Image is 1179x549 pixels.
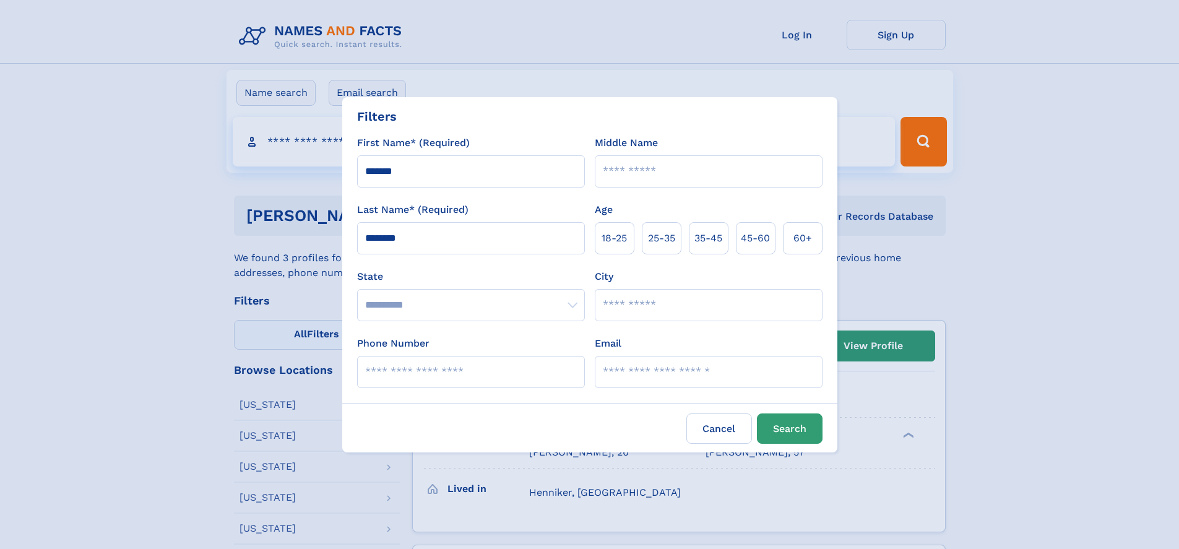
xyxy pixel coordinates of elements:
[595,202,613,217] label: Age
[648,231,675,246] span: 25‑35
[686,413,752,444] label: Cancel
[595,336,621,351] label: Email
[793,231,812,246] span: 60+
[741,231,770,246] span: 45‑60
[757,413,823,444] button: Search
[357,136,470,150] label: First Name* (Required)
[357,107,397,126] div: Filters
[357,336,430,351] label: Phone Number
[595,269,613,284] label: City
[694,231,722,246] span: 35‑45
[602,231,627,246] span: 18‑25
[357,202,469,217] label: Last Name* (Required)
[595,136,658,150] label: Middle Name
[357,269,585,284] label: State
